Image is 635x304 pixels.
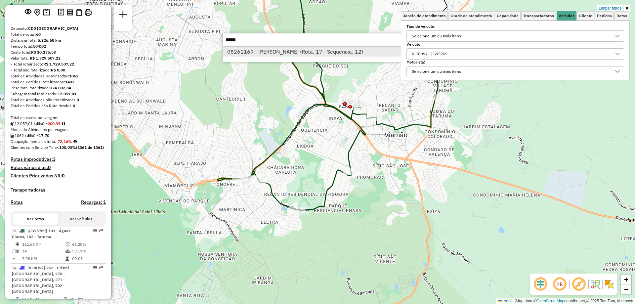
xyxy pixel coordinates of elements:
[12,248,15,254] td: /
[27,228,46,233] span: QJW5769
[73,140,77,144] em: Média calculada utilizando a maior ocupação (%Peso ou %Cubagem) de cada rota da sessão. Rotas cro...
[571,276,587,292] span: Exibir rótulo
[621,284,631,294] a: Zoom out
[26,134,31,138] i: Total de rotas
[65,242,70,246] i: % de utilização do peso
[515,299,516,303] span: |
[11,25,106,31] div: Depósito:
[11,139,56,144] span: Ocupação média da frota:
[11,134,15,138] i: Total de Atividades
[11,122,15,126] i: Cubagem total roteirizado
[532,276,548,292] span: Ocultar deslocamento
[523,14,554,18] span: Transportadoras
[58,91,76,96] strong: 12.057,01
[72,241,103,248] td: 65,20%
[31,50,56,55] strong: R$ 10.275,53
[621,275,631,284] a: Zoom in
[57,7,65,18] button: Logs desbloquear sessão
[65,249,70,253] i: % de utilização da cubagem
[11,156,106,162] h4: Rotas improdutivas:
[116,8,130,23] a: Nova sessão e pesquisa
[11,173,106,179] h4: Clientes Priorizados NR:
[406,23,624,29] label: Tipo de veículo:
[597,5,623,12] a: Limpar filtros
[81,199,106,205] h4: Recargas: 1
[36,32,41,37] strong: 60
[11,49,106,55] div: Custo total:
[58,213,104,225] button: Ver veículos
[11,37,106,43] div: Distância Total:
[11,31,106,37] div: Total de rotas:
[99,266,103,270] em: Rota exportada
[23,7,33,18] button: Exibir sessão original
[65,79,74,84] strong: 1493
[11,61,106,67] div: - Total roteirizado:
[22,255,65,262] td: 7,98 KM
[406,59,624,65] label: Motorista:
[11,121,106,127] div: 12.057,01 / 60 =
[69,296,103,303] td: 50,78%
[450,14,492,18] span: Grade de atendimento
[11,199,23,205] a: Rotas
[28,26,78,31] strong: CDD [GEOGRAPHIC_DATA]
[11,97,106,103] div: Total de Atividades não Roteirizadas:
[69,73,78,78] strong: 1062
[624,285,628,293] span: −
[497,14,519,18] span: Capacidade
[30,56,61,61] strong: R$ 1.729.507,22
[53,156,56,162] strong: 3
[51,67,65,72] strong: R$ 0,00
[406,41,624,47] label: Veículo:
[12,255,15,262] td: =
[50,85,71,90] strong: 324.002,84
[59,145,76,150] strong: 100,00%
[38,38,61,43] strong: 5.326,68 km
[22,296,63,303] td: 76,62 KM
[43,62,74,66] strong: R$ 1.729.507,22
[11,145,59,150] span: Clientes com Service Time:
[11,43,106,49] div: Tempo total:
[48,164,51,170] strong: 0
[33,44,46,49] strong: 504:02
[62,173,64,179] strong: 0
[65,8,74,17] button: Visualizar relatório de Roteirização
[11,91,106,97] div: Cubagem total roteirizado:
[12,265,72,294] span: | 262 - Cristal - [GEOGRAPHIC_DATA], 270 - [GEOGRAPHIC_DATA], 271 - [GEOGRAPHIC_DATA], 702 - [GEO...
[590,279,601,289] img: Fluxo de ruas
[76,145,104,150] strong: (1061 de 1061)
[73,103,75,108] strong: 0
[35,122,40,126] i: Total de rotas
[65,257,69,261] i: Tempo total em rota
[498,299,514,303] a: Leaflet
[16,297,20,301] i: Distância Total
[409,66,463,77] div: Selecione um ou mais itens
[624,275,628,283] span: +
[604,279,614,289] img: Exibir/Ocultar setores
[559,14,574,18] span: Veículos
[409,31,463,41] div: Selecione um ou mais itens
[223,47,420,57] li: [object Object]
[496,298,635,304] div: Map data © contributors,© 2025 TomTom, Microsoft
[22,248,65,254] td: 14
[13,213,58,225] button: Ver rotas
[11,187,106,193] h4: Transportadoras
[83,8,93,17] button: Imprimir Rotas
[62,122,65,126] i: Meta Caixas/viagem: 242,33 Diferença: -41,38
[42,7,51,18] button: Painel de Sugestão
[223,47,420,57] ul: Option List
[11,67,106,73] div: - Total não roteirizado:
[11,127,106,133] div: Média de Atividades por viagem:
[16,242,20,246] i: Distância Total
[99,229,103,233] em: Rota exportada
[11,55,106,61] div: Valor total:
[409,49,450,59] div: RLI8H97, QJW5769
[72,255,103,262] td: 09:08
[58,139,72,144] strong: 72,16%
[624,5,630,12] a: Ocultar filtros
[597,14,612,18] span: Pedidos
[12,265,72,294] span: 34 -
[11,115,106,121] div: Total de caixas por viagem:
[63,297,68,301] i: % de utilização do peso
[616,14,627,18] span: Rotas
